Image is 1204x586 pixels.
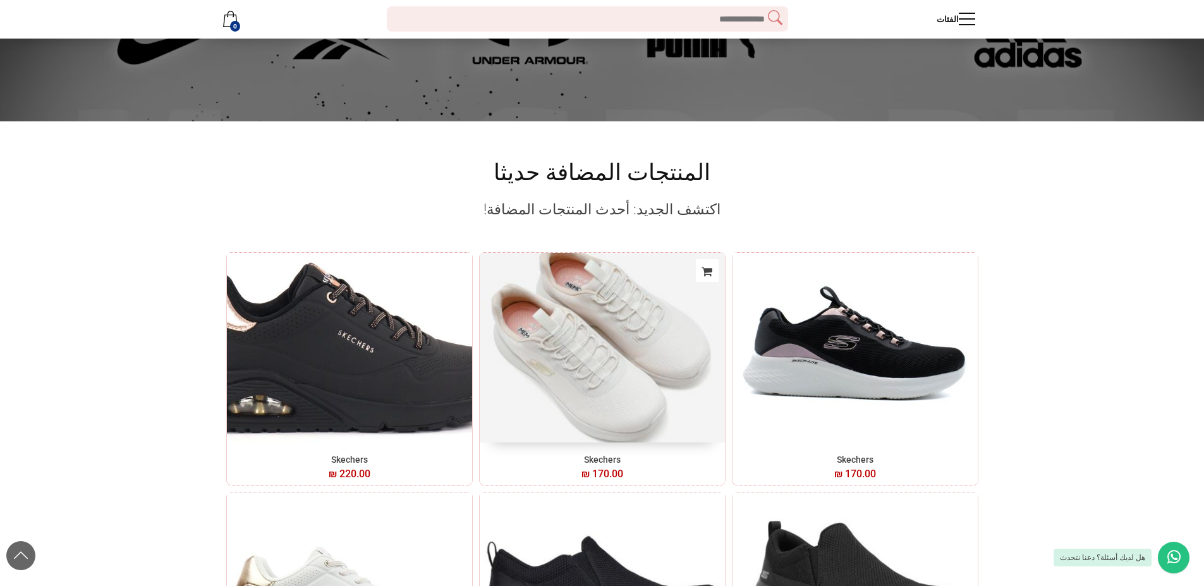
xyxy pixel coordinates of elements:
h3: Skechers [837,455,873,465]
a: Skechers [837,455,873,465]
a: Skechers [584,455,621,465]
a: Add to cart [696,259,719,282]
a: Skechers [331,455,368,465]
h3: Skechers [584,455,621,465]
h2: المنتجات المضافة حديثا [226,159,978,186]
div: هل لديك أسئلة؟ دعنا نتحدث [1054,549,1152,566]
span: ‏170.00 ₪ [581,468,623,480]
h3: Skechers [331,455,368,465]
span: ‏170.00 ₪ [834,468,876,480]
strong: 0 [230,21,240,32]
p: اكتشف الجديد: أحدث المنتجات المضافة! [226,199,978,221]
span: ‏220.00 ₪ [329,468,370,480]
